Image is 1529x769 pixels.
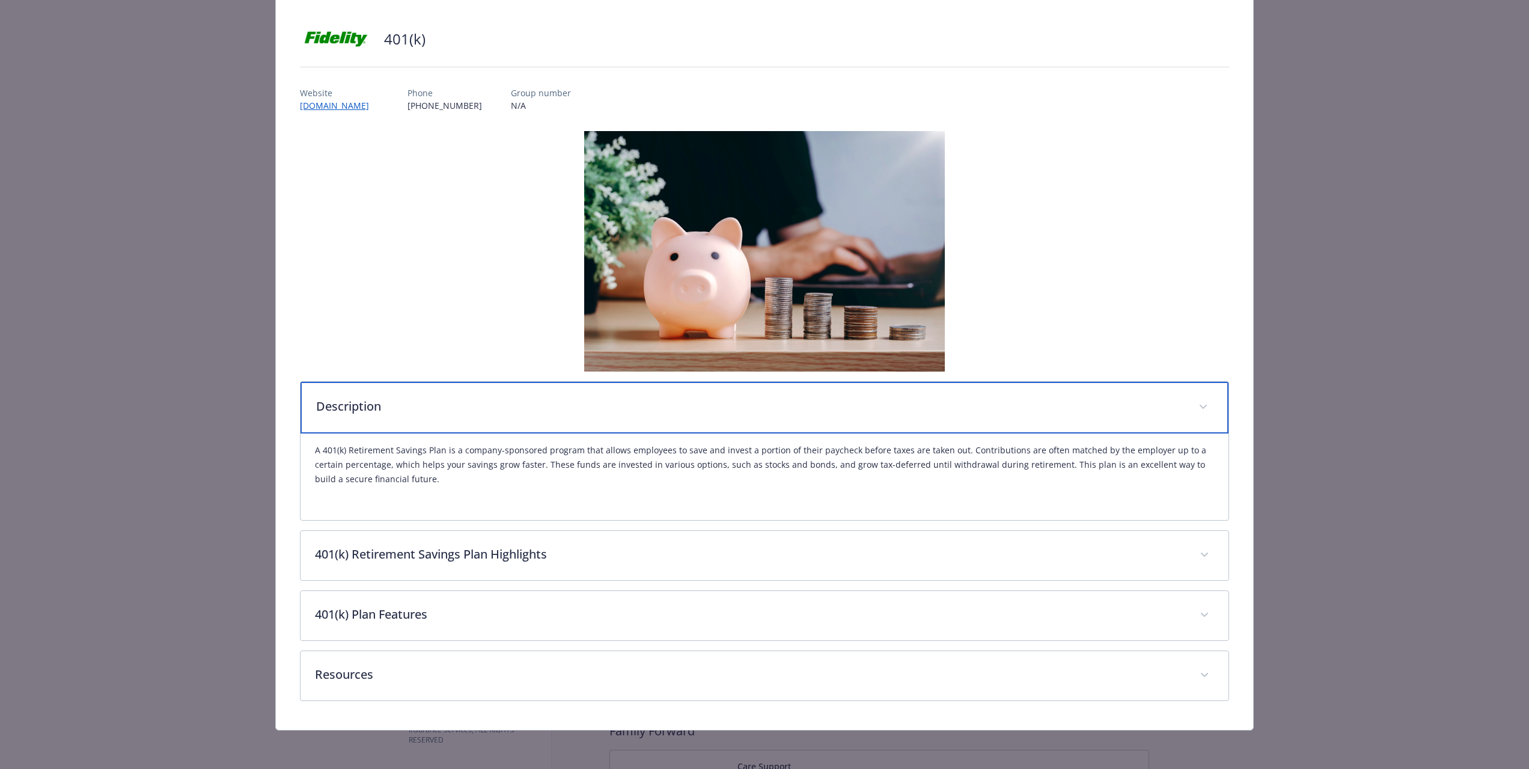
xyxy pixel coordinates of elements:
p: 401(k) Plan Features [315,605,1185,623]
div: Description [301,434,1228,520]
p: Resources [315,666,1185,684]
p: [PHONE_NUMBER] [407,99,482,112]
h2: 401(k) [384,29,426,49]
p: 401(k) Retirement Savings Plan Highlights [315,545,1185,563]
div: Description [301,382,1228,434]
img: Fidelity Investments [300,21,372,57]
p: Description [316,397,1184,415]
div: 401(k) Retirement Savings Plan Highlights [301,531,1228,580]
p: Website [300,87,379,99]
p: Phone [407,87,482,99]
a: [DOMAIN_NAME] [300,100,379,111]
p: N/A [511,99,571,112]
img: banner [584,131,945,372]
p: Group number [511,87,571,99]
p: A 401(k) Retirement Savings Plan is a company-sponsored program that allows employees to save and... [315,443,1214,486]
div: Resources [301,651,1228,700]
div: 401(k) Plan Features [301,591,1228,640]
